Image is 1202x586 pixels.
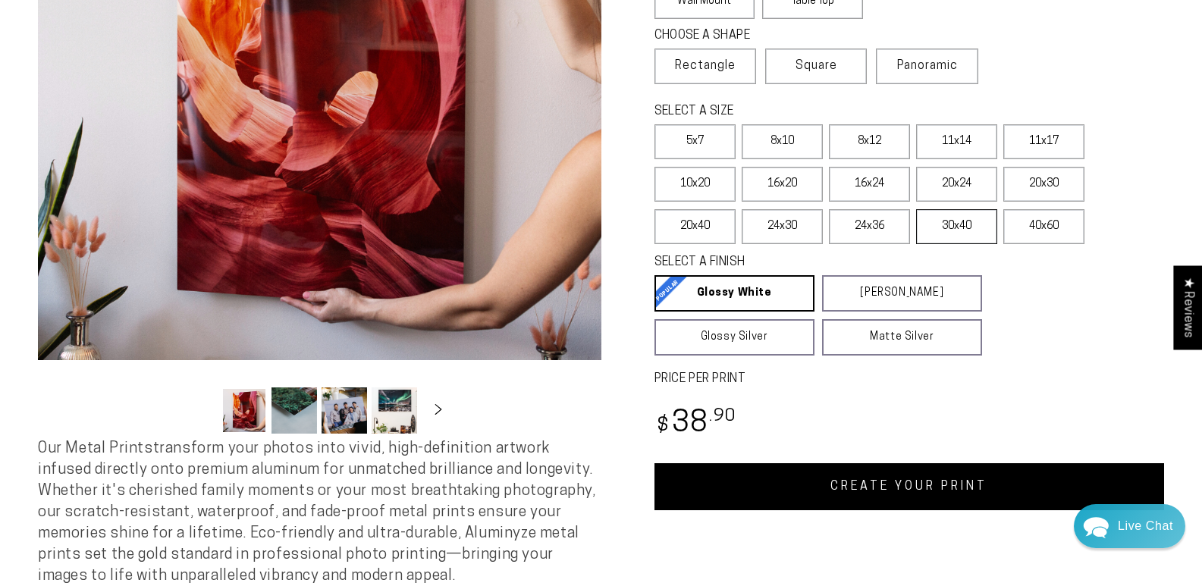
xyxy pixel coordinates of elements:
[38,441,596,584] span: Our Metal Prints transform your photos into vivid, high-definition artwork infused directly onto ...
[1074,504,1185,548] div: Chat widget toggle
[271,387,317,434] button: Load image 2 in gallery view
[829,209,910,244] label: 24x36
[829,167,910,202] label: 16x24
[654,209,736,244] label: 20x40
[654,27,852,45] legend: CHOOSE A SHAPE
[742,209,823,244] label: 24x30
[654,103,955,121] legend: SELECT A SIZE
[829,124,910,159] label: 8x12
[709,408,736,425] sup: .90
[422,394,455,428] button: Slide right
[742,124,823,159] label: 8x10
[657,416,670,437] span: $
[322,387,367,434] button: Load image 3 in gallery view
[654,319,814,356] a: Glossy Silver
[654,275,814,312] a: Glossy White
[654,409,737,439] bdi: 38
[372,387,417,434] button: Load image 4 in gallery view
[654,371,1165,388] label: PRICE PER PRINT
[1003,167,1084,202] label: 20x30
[916,124,997,159] label: 11x14
[916,167,997,202] label: 20x24
[221,387,267,434] button: Load image 1 in gallery view
[822,319,982,356] a: Matte Silver
[654,463,1165,510] a: CREATE YOUR PRINT
[654,254,946,271] legend: SELECT A FINISH
[1003,209,1084,244] label: 40x60
[184,394,217,428] button: Slide left
[822,275,982,312] a: [PERSON_NAME]
[654,124,736,159] label: 5x7
[796,57,837,75] span: Square
[675,57,736,75] span: Rectangle
[1003,124,1084,159] label: 11x17
[916,209,997,244] label: 30x40
[897,60,958,72] span: Panoramic
[1118,504,1173,548] div: Contact Us Directly
[742,167,823,202] label: 16x20
[1173,265,1202,349] div: Click to open Judge.me floating reviews tab
[654,167,736,202] label: 10x20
